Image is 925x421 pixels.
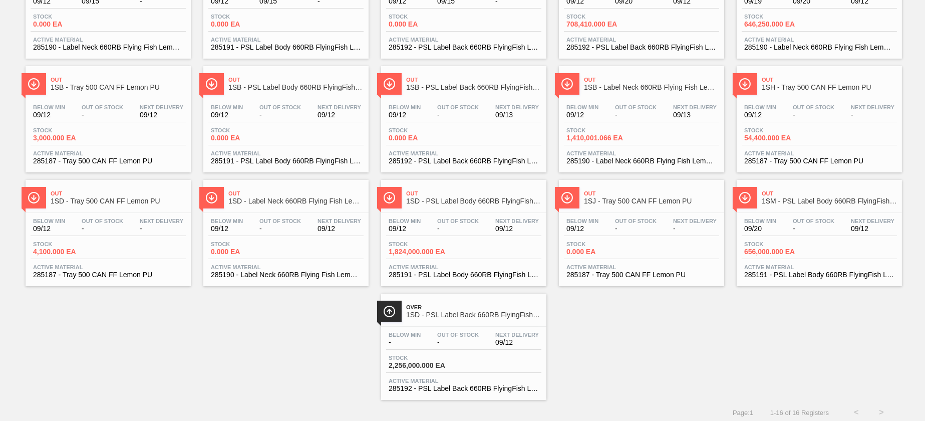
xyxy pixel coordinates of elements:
[18,59,196,172] a: ÍconeOut1SB - Tray 500 CAN FF Lemon PUBelow Min09/12Out Of Stock-Next Delivery09/12Stock3,000.000...
[383,191,396,204] img: Ícone
[389,134,459,142] span: 0.000 EA
[259,104,301,110] span: Out Of Stock
[389,264,539,270] span: Active Material
[406,84,541,91] span: 1SB - PSL Label Back 660RB FlyingFish Lemon PU
[584,197,719,205] span: 1SJ - Tray 500 CAN FF Lemon PU
[389,127,459,133] span: Stock
[406,190,541,196] span: Out
[437,332,479,338] span: Out Of Stock
[566,271,717,279] span: 285187 - Tray 500 CAN FF Lemon PU
[566,14,637,20] span: Stock
[383,78,396,90] img: Ícone
[615,104,657,110] span: Out Of Stock
[33,241,103,247] span: Stock
[140,104,183,110] span: Next Delivery
[389,378,539,384] span: Active Material
[566,37,717,43] span: Active Material
[318,104,361,110] span: Next Delivery
[205,78,218,90] img: Ícone
[566,44,717,51] span: 285192 - PSL Label Back 660RB FlyingFish Lemon PU
[33,271,183,279] span: 285187 - Tray 500 CAN FF Lemon PU
[437,218,479,224] span: Out Of Stock
[584,190,719,196] span: Out
[389,111,421,119] span: 09/12
[82,225,123,233] span: -
[259,111,301,119] span: -
[495,332,539,338] span: Next Delivery
[211,225,243,233] span: 09/12
[33,127,103,133] span: Stock
[793,111,834,119] span: -
[374,286,551,400] a: ÍconeOver1SD - PSL Label Back 660RB FlyingFish Lemon PUBelow Min-Out Of Stock-Next Delivery09/12S...
[566,104,598,110] span: Below Min
[495,218,539,224] span: Next Delivery
[228,190,364,196] span: Out
[389,271,539,279] span: 285191 - PSL Label Body 660RB FlyingFish Lemon PU
[318,225,361,233] span: 09/12
[673,104,717,110] span: Next Delivery
[615,218,657,224] span: Out Of Stock
[389,218,421,224] span: Below Min
[389,362,459,369] span: 2,256,000.000 EA
[744,157,894,165] span: 285187 - Tray 500 CAN FF Lemon PU
[437,104,479,110] span: Out Of Stock
[211,271,361,279] span: 285190 - Label Neck 660RB Flying Fish Lemon PU
[729,172,907,286] a: ÍconeOut1SM - PSL Label Body 660RB FlyingFish Lemon PUBelow Min09/20Out Of Stock-Next Delivery09/...
[33,37,183,43] span: Active Material
[744,127,814,133] span: Stock
[762,197,897,205] span: 1SM - PSL Label Body 660RB FlyingFish Lemon PU
[851,104,894,110] span: Next Delivery
[437,339,479,346] span: -
[566,218,598,224] span: Below Min
[211,248,281,256] span: 0.000 EA
[33,44,183,51] span: 285190 - Label Neck 660RB Flying Fish Lemon PU
[140,218,183,224] span: Next Delivery
[33,111,65,119] span: 09/12
[584,84,719,91] span: 1SB - Label Neck 660RB Flying Fish Lemon PU
[495,225,539,233] span: 09/12
[744,150,894,156] span: Active Material
[389,104,421,110] span: Below Min
[389,248,459,256] span: 1,824,000.000 EA
[851,111,894,119] span: -
[140,225,183,233] span: -
[673,111,717,119] span: 09/13
[739,191,751,204] img: Ícone
[673,218,717,224] span: Next Delivery
[744,104,776,110] span: Below Min
[228,84,364,91] span: 1SB - PSL Label Body 660RB FlyingFish Lemon PU
[851,225,894,233] span: 09/12
[33,157,183,165] span: 285187 - Tray 500 CAN FF Lemon PU
[389,355,459,361] span: Stock
[33,150,183,156] span: Active Material
[196,172,374,286] a: ÍconeOut1SD - Label Neck 660RB Flying Fish Lemon PUBelow Min09/12Out Of Stock-Next Delivery09/12S...
[211,44,361,51] span: 285191 - PSL Label Body 660RB FlyingFish Lemon PU
[768,409,829,416] span: 1 - 16 of 16 Registers
[389,150,539,156] span: Active Material
[140,111,183,119] span: 09/12
[406,311,541,319] span: 1SD - PSL Label Back 660RB FlyingFish Lemon PU
[551,172,729,286] a: ÍconeOut1SJ - Tray 500 CAN FF Lemon PUBelow Min09/12Out Of Stock-Next Delivery-Stock0.000 EAActiv...
[389,157,539,165] span: 285192 - PSL Label Back 660RB FlyingFish Lemon PU
[51,84,186,91] span: 1SB - Tray 500 CAN FF Lemon PU
[318,218,361,224] span: Next Delivery
[793,225,834,233] span: -
[566,225,598,233] span: 09/12
[33,21,103,28] span: 0.000 EA
[566,150,717,156] span: Active Material
[33,225,65,233] span: 09/12
[744,14,814,20] span: Stock
[673,225,717,233] span: -
[739,78,751,90] img: Ícone
[495,111,539,119] span: 09/13
[762,84,897,91] span: 1SH - Tray 500 CAN FF Lemon PU
[744,218,776,224] span: Below Min
[851,218,894,224] span: Next Delivery
[211,218,243,224] span: Below Min
[228,197,364,205] span: 1SD - Label Neck 660RB Flying Fish Lemon PU
[28,78,40,90] img: Ícone
[389,332,421,338] span: Below Min
[211,264,361,270] span: Active Material
[744,44,894,51] span: 285190 - Label Neck 660RB Flying Fish Lemon PU
[566,157,717,165] span: 285190 - Label Neck 660RB Flying Fish Lemon PU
